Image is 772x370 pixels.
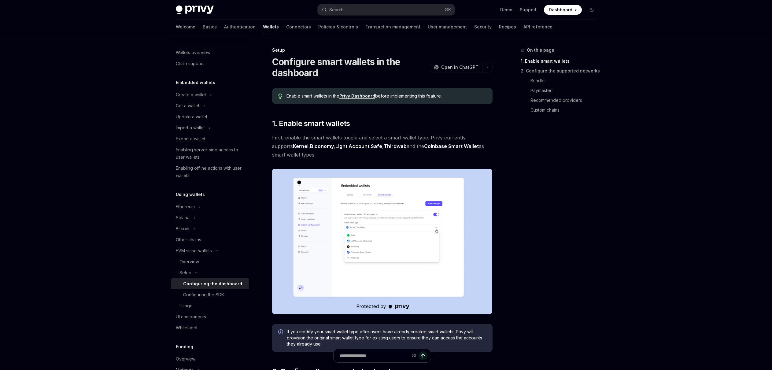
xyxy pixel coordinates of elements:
[171,47,249,58] a: Wallets overview
[176,165,246,179] div: Enabling offline actions with user wallets
[176,6,214,14] img: dark logo
[278,329,284,335] svg: Info
[544,5,582,15] a: Dashboard
[318,20,358,34] a: Policies & controls
[171,100,249,111] button: Toggle Get a wallet section
[171,201,249,212] button: Toggle Ethereum section
[171,144,249,163] a: Enabling server-side access to user wallets
[176,20,195,34] a: Welcome
[171,163,249,181] a: Enabling offline actions with user wallets
[499,20,516,34] a: Recipes
[272,133,493,159] span: First, enable the smart wallets toggle and select a smart wallet type. Privy currently supports ,...
[445,7,451,12] span: ⌘ K
[176,91,206,98] div: Create a wallet
[384,143,407,150] a: Thirdweb
[171,89,249,100] button: Toggle Create a wallet section
[278,94,283,99] svg: Tip
[441,64,478,70] span: Open in ChatGPT
[365,20,420,34] a: Transaction management
[176,113,207,120] div: Update a wallet
[171,58,249,69] a: Chain support
[183,291,224,298] div: Configuring the SDK
[176,214,190,221] div: Solana
[523,20,552,34] a: API reference
[171,353,249,364] a: Overview
[424,143,479,150] a: Coinbase Smart Wallet
[179,269,191,276] div: Setup
[176,146,246,161] div: Enabling server-side access to user wallets
[171,223,249,234] button: Toggle Bitcoin section
[171,256,249,267] a: Overview
[272,47,493,53] div: Setup
[287,329,486,347] span: If you modify your smart wallet type after users have already created smart wallets, Privy will p...
[176,79,215,86] h5: Embedded wallets
[224,20,256,34] a: Authentication
[286,93,486,99] span: Enable smart wallets in the before implementing this feature.
[171,289,249,300] a: Configuring the SDK
[521,95,601,105] a: Recommended providers
[176,247,212,254] div: EVM smart wallets
[183,280,242,287] div: Configuring the dashboard
[171,111,249,122] a: Update a wallet
[520,7,537,13] a: Support
[171,133,249,144] a: Export a wallet
[171,300,249,311] a: Usage
[171,311,249,322] a: UI components
[339,93,375,99] a: Privy Dashboard
[176,124,205,131] div: Import a wallet
[286,20,311,34] a: Connectors
[428,20,467,34] a: User management
[521,86,601,95] a: Paymaster
[263,20,279,34] a: Wallets
[179,258,199,265] div: Overview
[176,60,204,67] div: Chain support
[521,76,601,86] a: Bundler
[521,105,601,115] a: Custom chains
[587,5,597,15] button: Toggle dark mode
[176,102,199,109] div: Get a wallet
[521,66,601,76] a: 2. Configure the supported networks
[171,245,249,256] button: Toggle EVM smart wallets section
[171,234,249,245] a: Other chains
[329,6,346,13] div: Search...
[272,119,350,128] span: 1. Enable smart wallets
[176,135,205,142] div: Export a wallet
[549,7,572,13] span: Dashboard
[176,49,210,56] div: Wallets overview
[176,324,197,331] div: Whitelabel
[371,143,382,150] a: Safe
[176,191,205,198] h5: Using wallets
[474,20,492,34] a: Security
[176,225,189,232] div: Bitcoin
[176,236,201,243] div: Other chains
[171,267,249,278] button: Toggle Setup section
[272,169,493,314] img: Sample enable smart wallets
[179,302,193,309] div: Usage
[176,313,206,320] div: UI components
[340,349,409,362] input: Ask a question...
[171,122,249,133] button: Toggle Import a wallet section
[171,322,249,333] a: Whitelabel
[527,46,554,54] span: On this page
[310,143,334,150] a: Biconomy
[171,212,249,223] button: Toggle Solana section
[176,355,195,363] div: Overview
[335,143,369,150] a: Light Account
[203,20,217,34] a: Basics
[293,143,308,150] a: Kernel
[176,343,193,350] h5: Funding
[318,4,455,15] button: Open search
[419,351,427,360] button: Send message
[521,56,601,66] a: 1. Enable smart wallets
[176,203,195,210] div: Ethereum
[272,56,427,78] h1: Configure smart wallets in the dashboard
[171,278,249,289] a: Configuring the dashboard
[500,7,512,13] a: Demo
[430,62,482,72] button: Open in ChatGPT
